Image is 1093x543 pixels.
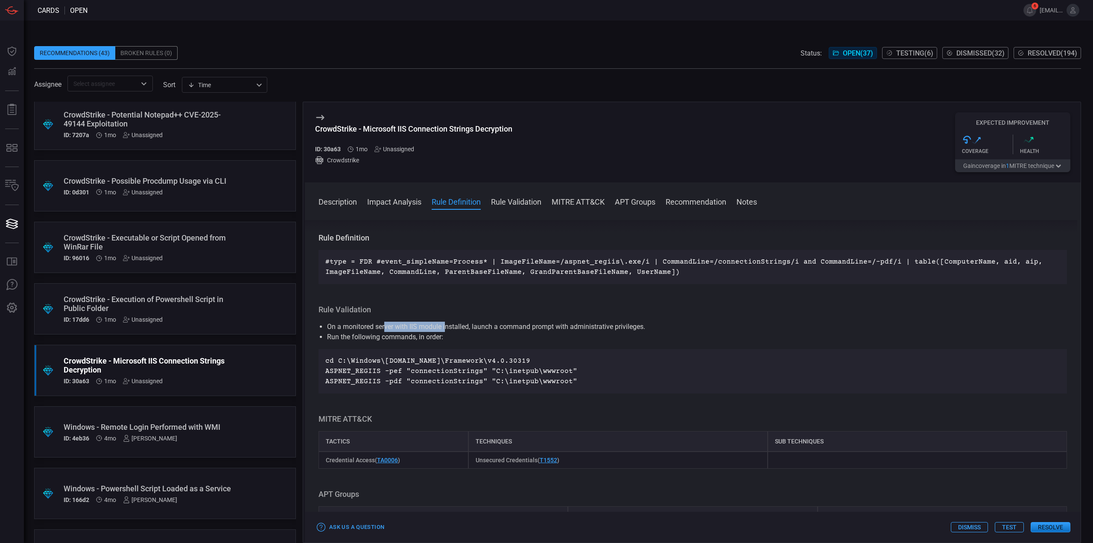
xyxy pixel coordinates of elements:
[1014,47,1081,59] button: Resolved(194)
[104,435,116,442] span: Apr 20, 2025 12:23 AM
[2,252,22,272] button: Rule Catalog
[2,176,22,196] button: Inventory
[64,295,234,313] div: CrowdStrike - Execution of Powershell Script in Public Folder
[615,196,655,206] button: APT Groups
[104,255,116,261] span: Jul 05, 2025 11:47 PM
[2,275,22,295] button: Ask Us A Question
[666,196,726,206] button: Recommendation
[1031,522,1070,532] button: Resolve
[1020,148,1071,154] div: Health
[2,41,22,62] button: Dashboard
[64,233,234,251] div: CrowdStrike - Executable or Script Opened from WinRar File
[955,159,1070,172] button: Gaincoverage in1MITRE technique
[882,47,937,59] button: Testing(6)
[319,431,468,452] div: Tactics
[325,376,1060,387] p: ASPNET_REGIIS -pdf "connectionStrings" "C:\inetpub\wwwroot"
[377,457,398,464] a: TA0006
[319,489,1067,499] h3: APT Groups
[942,47,1008,59] button: Dismissed(32)
[319,233,1067,243] h3: Rule Definition
[540,457,557,464] a: T1552
[552,196,605,206] button: MITRE ATT&CK
[319,305,1067,315] h3: Rule Validation
[2,214,22,234] button: Cards
[64,255,89,261] h5: ID: 96016
[829,47,877,59] button: Open(37)
[468,431,768,452] div: Techniques
[2,100,22,120] button: Reports
[123,255,163,261] div: Unassigned
[70,6,88,15] span: open
[64,110,234,128] div: CrowdStrike - Potential Notepad++ CVE-2025-49144 Exploitation
[1023,4,1036,17] button: 6
[491,196,541,206] button: Rule Validation
[64,423,234,431] div: Windows - Remote Login Performed with WMI
[325,356,1060,366] p: cd C:\Windows\[DOMAIN_NAME]\Framework\v4.0.30319
[818,506,1067,527] div: APT Groups
[104,496,116,503] span: Apr 06, 2025 12:12 AM
[123,189,163,196] div: Unassigned
[995,522,1024,532] button: Test
[951,522,988,532] button: Dismiss
[1040,7,1063,14] span: [EMAIL_ADDRESS][DOMAIN_NAME]
[325,366,1060,376] p: ASPNET_REGIIS -pef "connectionStrings" "C:\inetpub\wwwroot"
[1028,49,1077,57] span: Resolved ( 194 )
[736,196,757,206] button: Notes
[115,46,178,60] div: Broken Rules (0)
[64,176,234,185] div: CrowdStrike - Possible Procdump Usage via CLI
[315,521,386,534] button: Ask Us a Question
[64,132,89,138] h5: ID: 7207a
[955,119,1070,126] h5: Expected Improvement
[104,132,116,138] span: Jul 05, 2025 11:47 PM
[1032,3,1038,9] span: 6
[768,431,1067,452] div: Sub Techniques
[104,378,116,385] span: Jun 28, 2025 11:17 PM
[315,124,512,133] div: CrowdStrike - Microsoft IIS Connection Strings Decryption
[64,189,89,196] h5: ID: 0d301
[34,80,61,88] span: Assignee
[188,81,254,89] div: Time
[123,496,177,503] div: [PERSON_NAME]
[123,435,177,442] div: [PERSON_NAME]
[104,316,116,323] span: Jun 28, 2025 11:17 PM
[476,457,559,464] span: Unsecured Credentials ( )
[1006,162,1009,169] span: 1
[138,78,150,90] button: Open
[123,132,163,138] div: Unassigned
[38,6,59,15] span: Cards
[327,322,1058,332] li: On a monitored server with IIS module installed, launch a command prompt with administrative priv...
[568,506,817,527] div: Sub techniques
[2,298,22,318] button: Preferences
[64,316,89,323] h5: ID: 17dd6
[319,414,1067,424] h3: MITRE ATT&CK
[325,257,1060,277] p: #type = FDR #event_simpleName=Process* | ImageFileName=/aspnet_regiis\.exe/i | CommandLine=/conne...
[356,146,368,153] span: Jun 28, 2025 11:17 PM
[64,435,89,442] h5: ID: 4eb36
[64,356,234,374] div: CrowdStrike - Microsoft IIS Connection Strings Decryption
[367,196,421,206] button: Impact Analysis
[374,146,414,153] div: Unassigned
[123,378,163,385] div: Unassigned
[896,49,933,57] span: Testing ( 6 )
[319,506,568,527] div: Techniques
[315,156,512,164] div: Crowdstrike
[2,138,22,158] button: MITRE - Detection Posture
[327,332,1058,342] li: Run the following commands, in order:
[326,457,400,464] span: Credential Access ( )
[432,196,481,206] button: Rule Definition
[104,189,116,196] span: Jul 05, 2025 11:47 PM
[34,46,115,60] div: Recommendations (43)
[70,78,136,89] input: Select assignee
[163,81,175,89] label: sort
[2,62,22,82] button: Detections
[801,49,822,57] span: Status:
[956,49,1005,57] span: Dismissed ( 32 )
[315,146,341,153] h5: ID: 30a63
[64,484,234,493] div: Windows - Powershell Script Loaded as a Service
[123,316,163,323] div: Unassigned
[64,378,89,385] h5: ID: 30a63
[843,49,873,57] span: Open ( 37 )
[64,496,89,503] h5: ID: 166d2
[962,148,1013,154] div: Coverage
[319,196,357,206] button: Description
